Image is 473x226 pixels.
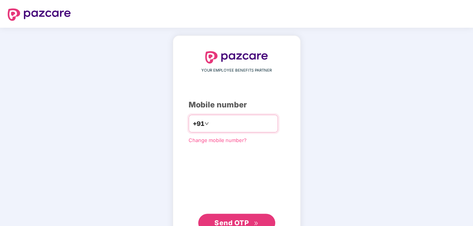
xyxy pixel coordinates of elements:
span: YOUR EMPLOYEE BENEFITS PARTNER [201,67,272,74]
span: +91 [193,119,204,129]
img: logo [8,8,71,21]
span: double-right [254,221,259,226]
a: Change mobile number? [189,137,247,143]
span: down [204,121,209,126]
img: logo [205,51,268,64]
div: Mobile number [189,99,285,111]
